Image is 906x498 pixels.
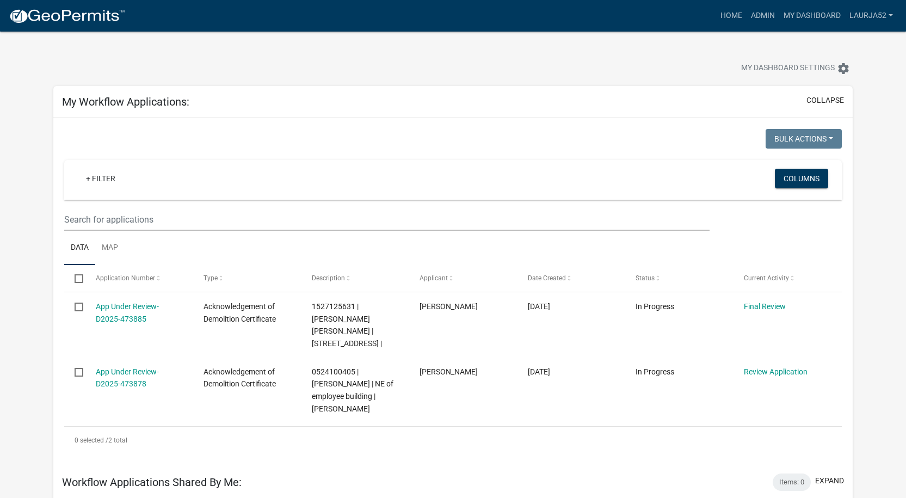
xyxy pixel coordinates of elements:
a: Map [95,231,125,266]
span: In Progress [636,367,674,376]
span: Applicant [420,274,448,282]
datatable-header-cell: Status [625,265,734,291]
span: 1527125631 | Matthew Daisy Cory | 428 Main Street | [312,302,382,348]
a: My Dashboard [779,5,845,26]
a: Data [64,231,95,266]
i: settings [837,62,850,75]
span: 09/04/2025 [528,367,550,376]
div: Items: 0 [773,474,811,491]
div: 2 total [64,427,842,454]
button: collapse [806,95,844,106]
button: expand [815,475,844,487]
span: Status [636,274,655,282]
a: App Under Review-D2025-473885 [96,302,159,323]
a: App Under Review-D2025-473878 [96,367,159,389]
h5: Workflow Applications Shared By Me: [62,476,242,489]
span: 09/04/2025 [528,302,550,311]
button: My Dashboard Settingssettings [732,58,859,79]
span: In Progress [636,302,674,311]
div: collapse [53,118,853,465]
input: Search for applications [64,208,709,231]
button: Bulk Actions [766,129,842,149]
a: + Filter [77,169,124,188]
a: Final Review [744,302,786,311]
span: Type [204,274,218,282]
a: Admin [747,5,779,26]
datatable-header-cell: Applicant [409,265,517,291]
span: Application Number [96,274,155,282]
span: My Dashboard Settings [741,62,835,75]
span: 0 selected / [75,436,108,444]
datatable-header-cell: Date Created [517,265,626,291]
datatable-header-cell: Application Number [85,265,194,291]
a: Home [716,5,747,26]
span: Acknowledgement of Demolition Certificate [204,367,276,389]
datatable-header-cell: Type [193,265,301,291]
span: 0524100405 | Freddie Mercury | NE of employee building | Laura Johnston [312,367,393,413]
span: Laura Johnston [420,367,478,376]
span: Date Created [528,274,566,282]
datatable-header-cell: Select [64,265,85,291]
span: Acknowledgement of Demolition Certificate [204,302,276,323]
button: Columns [775,169,828,188]
span: Description [312,274,345,282]
h5: My Workflow Applications: [62,95,189,108]
span: Laura Johnston [420,302,478,311]
datatable-header-cell: Description [301,265,410,291]
span: Current Activity [744,274,789,282]
a: laurja52 [845,5,897,26]
datatable-header-cell: Current Activity [734,265,842,291]
a: Review Application [744,367,808,376]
